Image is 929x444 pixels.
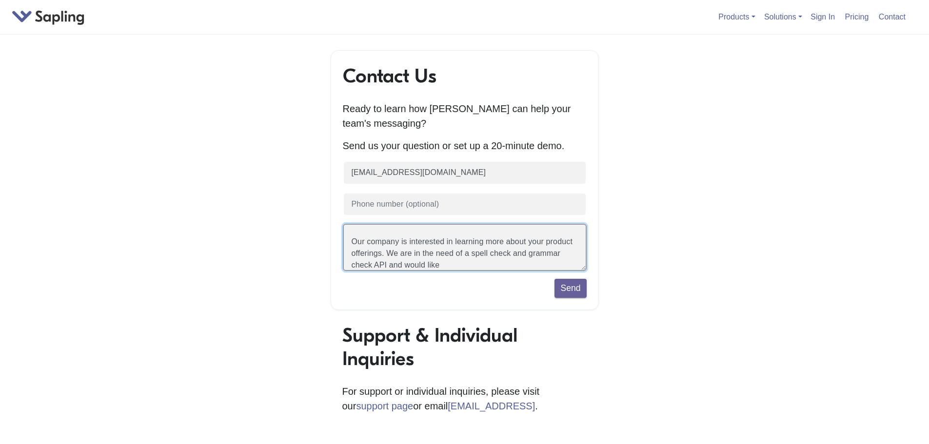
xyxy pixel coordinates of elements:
a: [EMAIL_ADDRESS] [448,401,535,411]
a: Solutions [764,13,802,21]
input: Phone number (optional) [343,193,587,216]
p: For support or individual inquiries, please visit our or email . [342,384,587,413]
input: Business email (required) [343,161,587,185]
button: Send [554,279,586,297]
a: Pricing [841,9,873,25]
h1: Support & Individual Inquiries [342,324,587,370]
a: Contact [875,9,909,25]
h1: Contact Us [343,64,587,88]
a: Products [718,13,755,21]
a: Sign In [807,9,839,25]
p: Ready to learn how [PERSON_NAME] can help your team's messaging? [343,101,587,131]
p: Send us your question or set up a 20-minute demo. [343,138,587,153]
a: support page [356,401,413,411]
